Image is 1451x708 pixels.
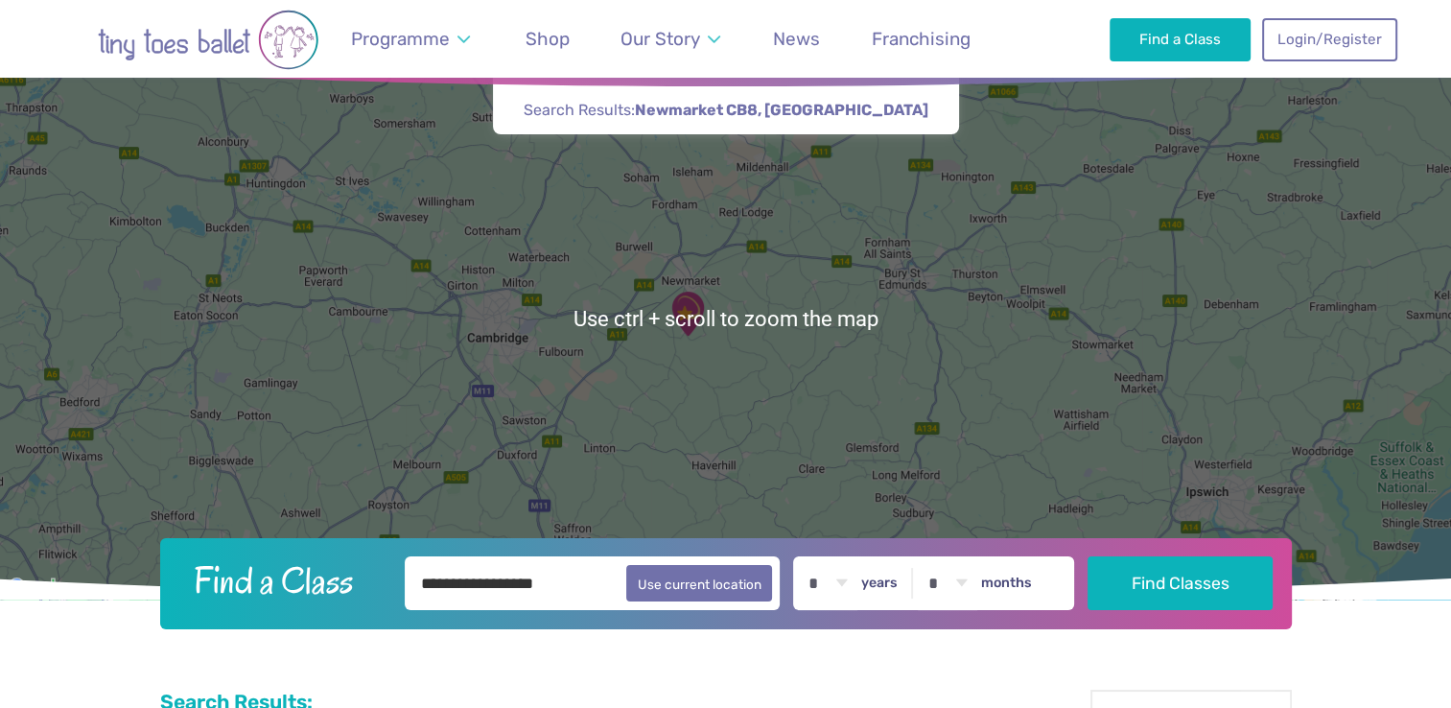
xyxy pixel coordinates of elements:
span: News [772,28,819,50]
span: Franchising [872,28,971,50]
a: Find a Class [1110,18,1251,60]
span: Programme [351,28,450,50]
a: Open this area in Google Maps (opens a new window) [5,575,68,600]
a: Franchising [862,16,979,61]
a: Login/Register [1262,18,1396,60]
span: Shop [525,28,569,50]
strong: Newmarket CB8, [GEOGRAPHIC_DATA] [635,101,928,119]
div: Ellesmere Centre Suffolk [656,282,719,345]
label: months [981,575,1032,592]
img: tiny toes ballet [55,10,362,70]
label: years [861,575,898,592]
button: Find Classes [1088,556,1273,610]
a: Shop [516,16,578,61]
img: Google [5,575,68,600]
a: Programme [342,16,480,61]
h2: Find a Class [178,556,391,604]
a: News [763,16,829,61]
button: Use current location [626,565,773,602]
span: Our Story [620,28,700,50]
a: Our Story [612,16,730,61]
